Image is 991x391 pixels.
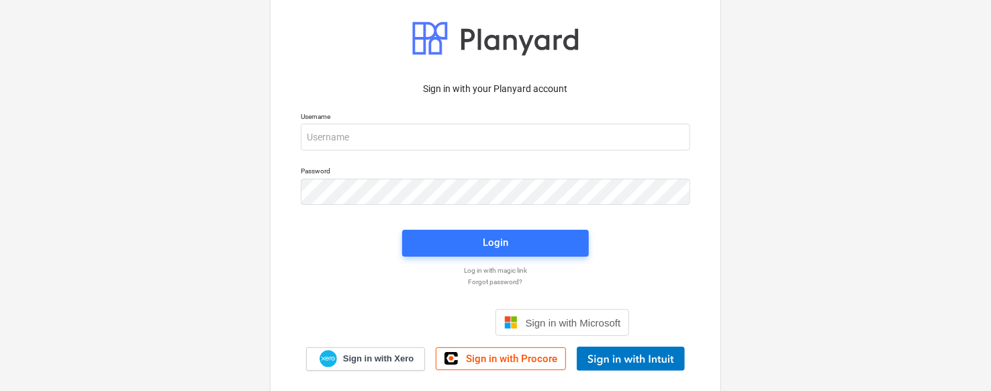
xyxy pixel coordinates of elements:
input: Username [301,124,690,150]
p: Sign in with your Planyard account [301,82,690,96]
a: Forgot password? [294,277,697,286]
iframe: Chat Widget [924,327,991,391]
p: Password [301,167,690,178]
span: Sign in with Microsoft [526,317,621,329]
a: Log in with magic link [294,266,697,275]
a: Sign in with Xero [306,347,426,371]
img: Xero logo [320,350,337,368]
p: Username [301,112,690,124]
iframe: Sign in with Google Button [355,308,491,337]
span: Sign in with Xero [343,353,414,365]
span: Sign in with Procore [466,353,557,365]
div: Login [483,234,508,251]
a: Sign in with Procore [436,347,566,370]
button: Login [402,230,589,257]
img: Microsoft logo [504,316,518,329]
